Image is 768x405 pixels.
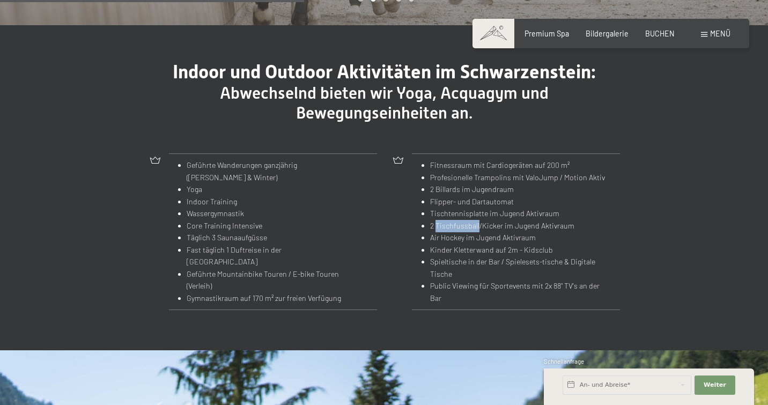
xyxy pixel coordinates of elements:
[187,244,351,268] li: Fast täglich 1 Duftreise in der [GEOGRAPHIC_DATA]
[430,172,612,184] li: Profesionelle Trampolins mit ValoJump / Motion Aktiv
[187,183,351,196] li: Yoga
[544,358,584,365] span: Schnellanfrage
[525,29,569,38] a: Premium Spa
[173,61,596,83] span: Indoor und Outdoor Aktivitäten im Schwarzenstein:
[430,244,612,256] li: Kinder Kletterwand auf 2m - Kidsclub
[187,292,351,305] li: Gymnastikraum auf 170 m² zur freien Verfügung
[704,381,726,389] span: Weiter
[187,208,351,220] li: Wassergymnastik
[430,256,612,280] li: Spieltische in der Bar / Spielesets-tische & Digitale Tische
[430,196,612,208] li: Flipper- und Dartautomat
[430,232,612,244] li: Air Hockey im Jugend Aktivraum
[220,83,549,122] span: Abwechselnd bieten wir Yoga, Acquagym und Bewegungseinheiten an.
[187,196,351,208] li: Indoor Training
[187,232,351,244] li: Täglich 3 Saunaaufgüsse
[430,220,612,232] li: 2 Tischfussball/Kicker im Jugend Aktivraum
[645,29,675,38] a: BUCHEN
[695,375,735,395] button: Weiter
[430,208,612,220] li: Tischtennisplatte im Jugend Aktivraum
[430,183,612,196] li: 2 Billards im Jugendraum
[430,280,612,304] li: Public Viewing für Sportevents mit 2x 88" TV's an der Bar
[187,268,351,292] li: Geführte Mountainbike Touren / E-bike Touren (Verleih)
[187,159,351,183] li: Geführte Wanderungen ganzjährig ([PERSON_NAME] & Winter)
[710,29,730,38] span: Menü
[586,29,629,38] a: Bildergalerie
[187,220,351,232] li: Core Training Intensive
[430,159,612,172] li: Fitnessraum mit Cardiogeräten auf 200 m²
